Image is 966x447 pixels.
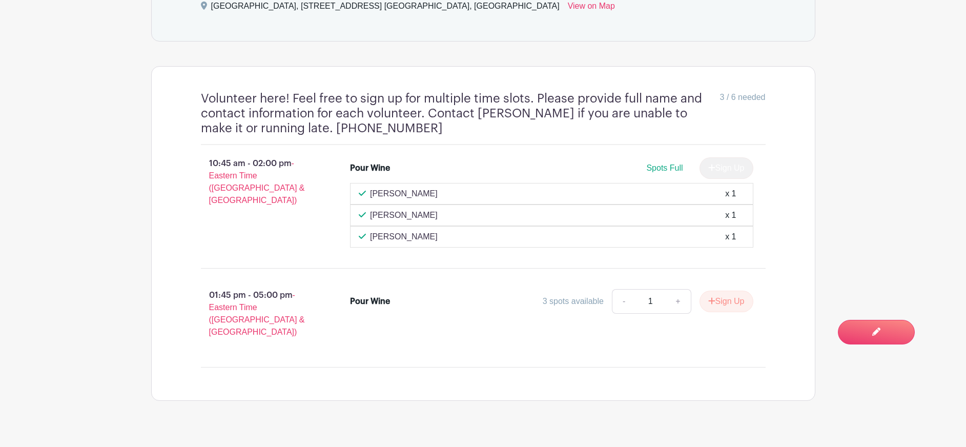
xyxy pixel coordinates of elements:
[201,91,720,135] h4: Volunteer here! Feel free to sign up for multiple time slots. Please provide full name and contac...
[665,289,691,314] a: +
[370,209,438,221] p: [PERSON_NAME]
[209,291,305,336] span: - Eastern Time ([GEOGRAPHIC_DATA] & [GEOGRAPHIC_DATA])
[350,295,390,308] div: Pour Wine
[370,188,438,200] p: [PERSON_NAME]
[350,162,390,174] div: Pour Wine
[720,91,766,104] span: 3 / 6 needed
[725,231,736,243] div: x 1
[184,285,334,342] p: 01:45 pm - 05:00 pm
[543,295,604,308] div: 3 spots available
[370,231,438,243] p: [PERSON_NAME]
[184,153,334,211] p: 10:45 am - 02:00 pm
[725,188,736,200] div: x 1
[612,289,635,314] a: -
[646,164,683,172] span: Spots Full
[725,209,736,221] div: x 1
[700,291,753,312] button: Sign Up
[209,159,305,205] span: - Eastern Time ([GEOGRAPHIC_DATA] & [GEOGRAPHIC_DATA])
